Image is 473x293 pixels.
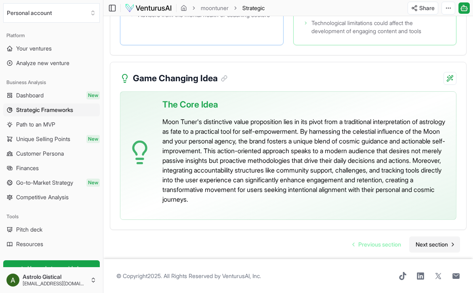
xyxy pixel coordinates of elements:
[419,4,435,12] span: Share
[181,4,265,12] nav: breadcrumb
[3,103,100,116] a: Strategic Frameworks
[346,236,460,253] nav: pagination
[16,179,73,187] span: Go-to-Market Strategy
[3,118,100,131] a: Path to an MVP
[6,274,19,287] img: ACg8ocJUnDZXMVISRnBO1RjvqTRD6nec42D3pyfriKPAQ1jiTsXNLw=s96-c
[86,135,100,143] span: New
[346,236,408,253] a: Go to previous page
[311,19,447,35] span: Technological limitations could affect the development of engaging content and tools
[16,120,55,129] span: Path to an MVP
[3,270,100,290] button: Astrolo Gistical[EMAIL_ADDRESS][DOMAIN_NAME]
[3,162,100,175] a: Finances
[16,164,39,172] span: Finances
[201,4,229,12] a: moontuner
[133,72,227,85] h3: Game Changing Idea
[3,133,100,145] a: Unique Selling PointsNew
[3,260,100,276] a: Upgrade to a paid plan
[16,59,69,67] span: Analyze new venture
[16,150,64,158] span: Customer Persona
[3,89,100,102] a: DashboardNew
[16,193,69,201] span: Competitive Analysis
[3,176,100,189] a: Go-to-Market StrategyNew
[27,264,85,272] span: Upgrade to a paid plan
[16,106,73,114] span: Strategic Frameworks
[86,91,100,99] span: New
[3,3,100,23] button: Select an organization
[3,57,100,70] a: Analyze new venture
[3,191,100,204] a: Competitive Analysis
[23,280,87,287] span: [EMAIL_ADDRESS][DOMAIN_NAME]
[162,98,218,111] span: The Core Idea
[3,223,100,236] a: Pitch deck
[409,236,460,253] a: Go to next page
[16,91,44,99] span: Dashboard
[3,238,100,251] a: Resources
[416,240,448,249] span: Next section
[16,44,52,53] span: Your ventures
[408,2,438,15] button: Share
[242,4,265,12] span: Strategic
[3,42,100,55] a: Your ventures
[3,210,100,223] div: Tools
[16,135,70,143] span: Unique Selling Points
[23,273,87,280] span: Astrolo Gistical
[16,226,42,234] span: Pitch deck
[125,3,172,13] img: logo
[16,240,43,248] span: Resources
[86,179,100,187] span: New
[3,76,100,89] div: Business Analysis
[116,272,261,280] span: © Copyright 2025 . All Rights Reserved by .
[162,117,450,204] p: Moon Tuner's distinctive value proposition lies in its pivot from a traditional interpretation of...
[358,240,401,249] span: Previous section
[3,147,100,160] a: Customer Persona
[222,272,260,279] a: VenturusAI, Inc
[3,29,100,42] div: Platform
